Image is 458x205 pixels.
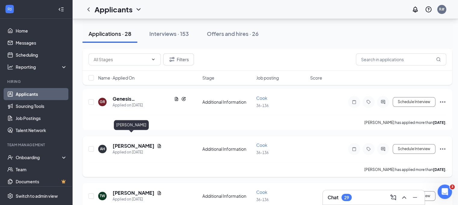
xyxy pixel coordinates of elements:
svg: ChevronUp [400,194,408,201]
span: Score [310,75,322,81]
span: 36-136 [256,197,269,202]
svg: Collapse [58,6,64,12]
a: Sourcing Tools [16,100,67,112]
svg: Note [351,99,358,104]
div: 29 [344,195,349,200]
span: 3 [450,184,455,189]
a: Job Postings [16,112,67,124]
button: ComposeMessage [388,193,398,202]
b: [DATE] [433,120,445,125]
svg: Settings [7,193,13,199]
div: Additional Information [202,193,253,199]
div: Team Management [7,142,66,147]
div: Interviews · 153 [149,30,189,37]
svg: Ellipses [439,98,446,106]
button: Schedule Interview [393,144,435,154]
div: Applications · 28 [89,30,131,37]
b: [DATE] [433,167,445,172]
svg: ComposeMessage [390,194,397,201]
div: TW [100,193,105,198]
div: Switch to admin view [16,193,58,199]
button: ChevronUp [399,193,409,202]
a: DocumentsCrown [16,175,67,188]
h5: Genesis [PERSON_NAME] [113,96,172,102]
svg: UserCheck [7,154,13,160]
svg: Analysis [7,64,13,70]
span: Job posting [256,75,279,81]
span: Cook [256,142,267,148]
h5: [PERSON_NAME] [113,143,154,149]
svg: Tag [365,99,372,104]
div: Onboarding [16,154,62,160]
svg: QuestionInfo [425,6,432,13]
span: 36-136 [256,150,269,155]
div: Applied on [DATE] [113,102,186,108]
a: Talent Network [16,124,67,136]
h3: Chat [328,194,338,201]
svg: MagnifyingGlass [436,57,441,62]
button: Schedule Interview [393,97,435,107]
button: Minimize [410,193,420,202]
svg: Reapply [181,96,186,101]
div: Reporting [16,64,67,70]
svg: ChevronDown [135,6,142,13]
input: All Stages [94,56,148,63]
svg: WorkstreamLogo [7,6,13,12]
svg: Document [157,143,162,148]
svg: Document [174,96,179,101]
div: Hiring [7,79,66,84]
div: GR [100,99,105,104]
a: Applicants [16,88,67,100]
div: Applied on [DATE] [113,149,162,155]
a: Team [16,163,67,175]
h1: Applicants [95,4,132,14]
span: Cook [256,95,267,101]
div: Additional Information [202,146,253,152]
svg: Notifications [412,6,419,13]
p: [PERSON_NAME] has applied more than . [364,120,446,125]
a: Scheduling [16,49,67,61]
a: Home [16,25,67,37]
div: [PERSON_NAME] [114,120,149,130]
svg: ActiveChat [379,147,387,151]
svg: ActiveChat [379,99,387,104]
h5: [PERSON_NAME] [113,190,154,196]
span: Cook [256,189,267,195]
span: Name · Applied On [98,75,135,81]
div: Applied on [DATE] [113,196,162,202]
svg: ChevronLeft [85,6,92,13]
svg: ChevronDown [151,57,156,62]
p: [PERSON_NAME] has applied more than . [364,167,446,172]
input: Search in applications [356,53,446,65]
svg: Tag [365,147,372,151]
a: Messages [16,37,67,49]
button: Filter Filters [163,53,194,65]
svg: Filter [168,56,176,63]
div: AH [100,146,105,151]
svg: Document [157,191,162,195]
div: Additional Information [202,99,253,105]
div: Offers and hires · 26 [207,30,259,37]
iframe: Intercom live chat [438,184,452,199]
svg: Minimize [411,194,419,201]
div: R# [439,7,444,12]
span: 36-136 [256,103,269,108]
svg: Note [351,147,358,151]
span: Stage [202,75,214,81]
svg: Ellipses [439,145,446,153]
